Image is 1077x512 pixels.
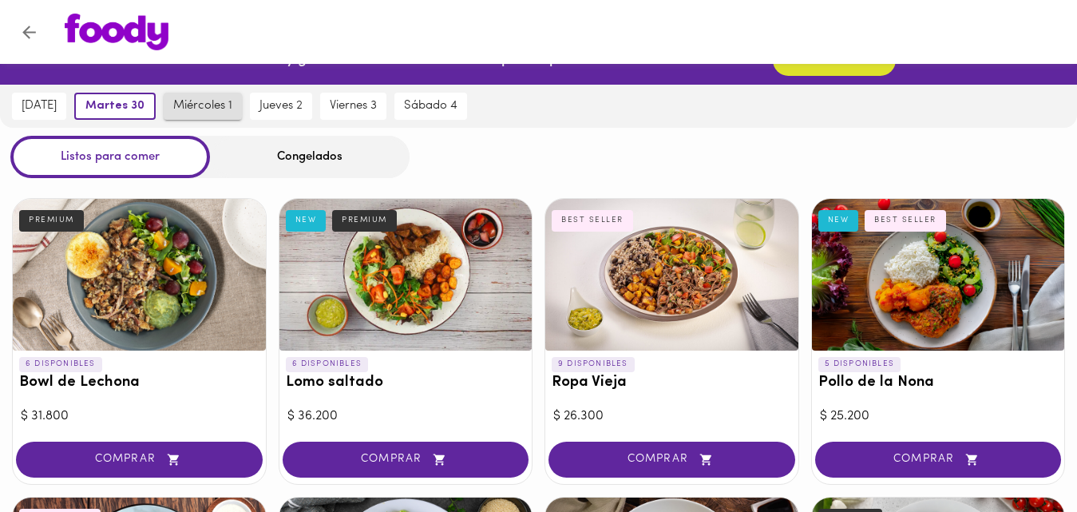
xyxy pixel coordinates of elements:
[286,357,369,371] p: 6 DISPONIBLES
[552,210,633,231] div: BEST SELLER
[332,210,397,231] div: PREMIUM
[330,99,377,113] span: viernes 3
[545,199,798,351] div: Ropa Vieja
[19,375,259,391] h3: Bowl de Lechona
[820,407,1057,426] div: $ 25.200
[812,199,1065,351] div: Pollo de la Nona
[10,13,49,52] button: Volver
[865,210,946,231] div: BEST SELLER
[818,375,1059,391] h3: Pollo de la Nona
[835,453,1042,466] span: COMPRAR
[173,99,232,113] span: miércoles 1
[10,136,210,178] div: Listos para comer
[74,93,156,120] button: martes 30
[13,199,266,351] div: Bowl de Lechona
[404,99,457,113] span: sábado 4
[548,442,795,478] button: COMPRAR
[815,442,1062,478] button: COMPRAR
[19,357,102,371] p: 6 DISPONIBLES
[320,93,386,120] button: viernes 3
[164,93,242,120] button: miércoles 1
[36,453,243,466] span: COMPRAR
[210,136,410,178] div: Congelados
[984,419,1061,496] iframe: Messagebird Livechat Widget
[65,14,168,50] img: logo.png
[279,199,533,351] div: Lomo saltado
[552,375,792,391] h3: Ropa Vieja
[85,99,145,113] span: martes 30
[818,210,859,231] div: NEW
[283,442,529,478] button: COMPRAR
[552,357,635,371] p: 9 DISPONIBLES
[287,407,525,426] div: $ 36.200
[286,375,526,391] h3: Lomo saltado
[303,453,509,466] span: COMPRAR
[16,442,263,478] button: COMPRAR
[250,93,312,120] button: jueves 2
[286,210,327,231] div: NEW
[21,407,258,426] div: $ 31.800
[818,357,901,371] p: 5 DISPONIBLES
[19,210,84,231] div: PREMIUM
[553,407,790,426] div: $ 26.300
[22,99,57,113] span: [DATE]
[568,453,775,466] span: COMPRAR
[394,93,467,120] button: sábado 4
[259,99,303,113] span: jueves 2
[12,93,66,120] button: [DATE]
